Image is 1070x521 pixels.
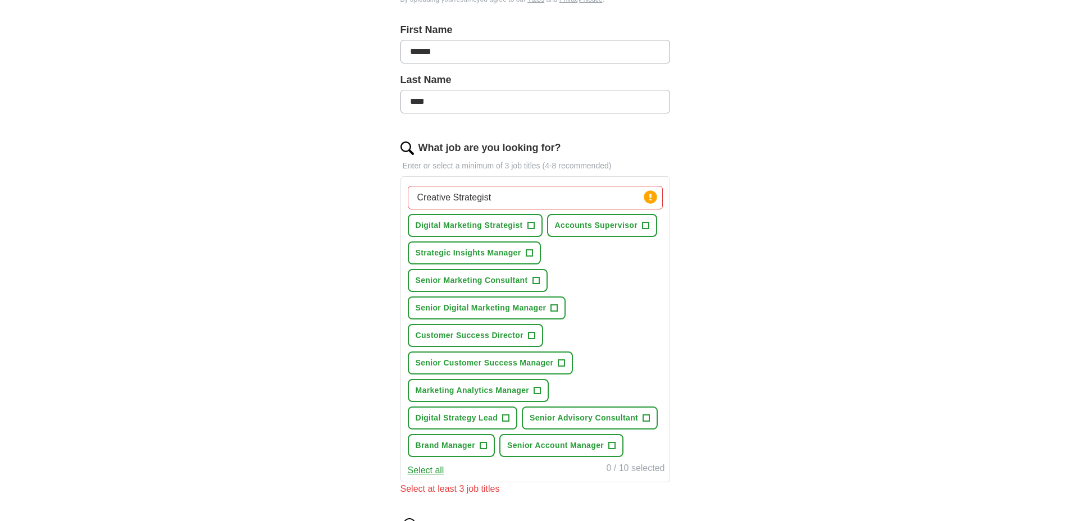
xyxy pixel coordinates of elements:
[408,214,543,237] button: Digital Marketing Strategist
[507,440,604,451] span: Senior Account Manager
[522,406,658,429] button: Senior Advisory Consultant
[408,241,541,264] button: Strategic Insights Manager
[408,434,495,457] button: Brand Manager
[418,140,561,156] label: What job are you looking for?
[400,22,670,38] label: First Name
[416,330,523,341] span: Customer Success Director
[555,220,638,231] span: Accounts Supervisor
[547,214,657,237] button: Accounts Supervisor
[416,302,547,314] span: Senior Digital Marketing Manager
[400,482,670,496] div: Select at least 3 job titles
[400,72,670,88] label: Last Name
[499,434,623,457] button: Senior Account Manager
[416,440,475,451] span: Brand Manager
[408,296,566,319] button: Senior Digital Marketing Manager
[408,186,663,209] input: Type a job title and press enter
[400,141,414,155] img: search.png
[400,160,670,172] p: Enter or select a minimum of 3 job titles (4-8 recommended)
[530,412,638,424] span: Senior Advisory Consultant
[408,269,548,292] button: Senior Marketing Consultant
[408,324,543,347] button: Customer Success Director
[408,351,573,374] button: Senior Customer Success Manager
[416,357,554,369] span: Senior Customer Success Manager
[416,385,530,396] span: Marketing Analytics Manager
[416,220,523,231] span: Digital Marketing Strategist
[416,247,521,259] span: Strategic Insights Manager
[408,379,549,402] button: Marketing Analytics Manager
[408,464,444,477] button: Select all
[416,275,528,286] span: Senior Marketing Consultant
[416,412,498,424] span: Digital Strategy Lead
[606,461,664,477] div: 0 / 10 selected
[408,406,518,429] button: Digital Strategy Lead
